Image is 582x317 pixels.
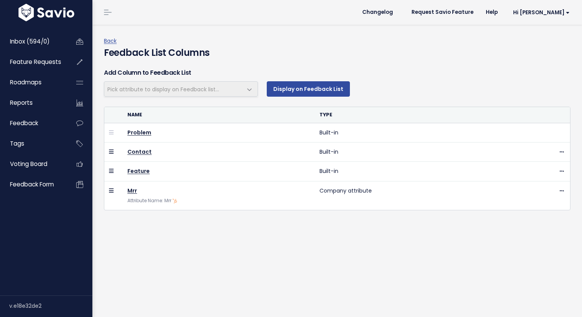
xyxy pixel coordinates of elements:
span: Reports [10,99,33,107]
img: logo-white.9d6f32f41409.svg [17,4,76,21]
a: Back [104,37,117,45]
h6: Add Column to Feedback List [104,68,570,77]
a: Inbox (594/0) [2,33,64,50]
a: Tags [2,135,64,153]
a: Feature [127,167,150,175]
a: Hi [PERSON_NAME] [504,7,576,18]
td: Company attribute [315,181,516,210]
a: Roadmaps [2,74,64,91]
button: Display on Feedback List [267,81,350,97]
small: Attribute Name: Mrr [127,198,177,204]
th: Type [315,107,516,123]
a: Contact [127,148,152,156]
a: Feature Requests [2,53,64,71]
a: Request Savio Feature [405,7,480,18]
td: Built-in [315,162,516,181]
span: Roadmaps [10,78,42,86]
span: Feature Requests [10,58,61,66]
a: Feedback form [2,176,64,193]
span: Hi [PERSON_NAME] [513,10,570,15]
td: Built-in [315,143,516,162]
div: v.e18e32de2 [9,296,92,316]
img: hubspot-sprocket-web-color.a5df7d919a38.png [172,199,177,203]
a: Help [480,7,504,18]
a: Feedback [2,114,64,132]
a: Mrr [127,187,137,195]
a: Reports [2,94,64,112]
span: Tags [10,139,24,148]
span: Inbox (594/0) [10,37,50,45]
a: Problem [127,129,151,136]
a: Voting Board [2,155,64,173]
span: Voting Board [10,160,47,168]
span: Feedback [10,119,38,127]
span: Changelog [362,10,393,15]
span: Feedback form [10,180,54,188]
td: Built-in [315,123,516,143]
th: Name [123,107,315,123]
span: Pick attribute to display on Feedback list... [107,86,219,93]
h4: Feedback List Columns [104,46,570,60]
